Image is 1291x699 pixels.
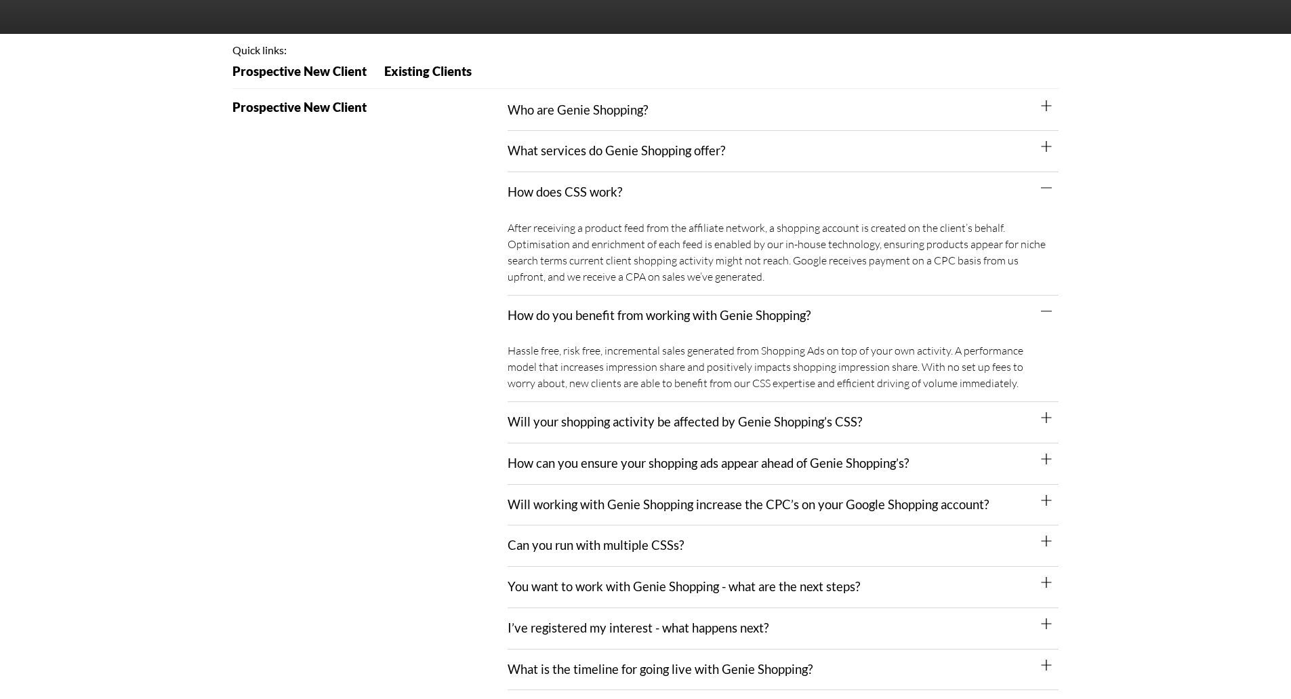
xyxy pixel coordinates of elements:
a: I’ve registered my interest - what happens next? [508,620,769,635]
div: What is the timeline for going live with Genie Shopping? [508,650,1059,691]
a: What is the timeline for going live with Genie Shopping? [508,662,813,677]
div: You want to work with Genie Shopping - what are the next steps? [508,567,1059,608]
div: I’ve registered my interest - what happens next? [508,608,1059,650]
div: Who are Genie Shopping? [508,90,1059,132]
span: Existing Clients [384,65,472,78]
a: Who are Genie Shopping? [508,102,648,117]
div: What services do Genie Shopping offer? [508,131,1059,172]
a: Will your shopping activity be affected by Genie Shopping’s CSS? [508,414,862,429]
div: Will your shopping activity be affected by Genie Shopping’s CSS? [508,402,1059,443]
a: Can you run with multiple CSSs? [508,538,684,553]
div: How do you benefit from working with Genie Shopping? [508,336,1059,402]
div: How does CSS work? [508,213,1059,296]
div: How does CSS work? [508,172,1059,213]
a: Will working with Genie Shopping increase the CPC’s on your Google Shopping account? [508,497,989,512]
a: You want to work with Genie Shopping - what are the next steps? [508,579,860,594]
a: How does CSS work? [508,184,622,199]
div: Will working with Genie Shopping increase the CPC’s on your Google Shopping account? [508,485,1059,526]
a: Prospective New Client [232,65,375,87]
div: Can you run with multiple CSSs? [508,525,1059,567]
div: How can you ensure your shopping ads appear ahead of Genie Shopping’s? [508,443,1059,485]
h4: Quick links: [232,45,1059,56]
h2: Prospective New Client [232,101,508,114]
a: What services do Genie Shopping offer? [508,143,725,158]
span: Prospective New Client [232,65,367,78]
a: How can you ensure your shopping ads appear ahead of Genie Shopping’s? [508,456,909,471]
div: How do you benefit from working with Genie Shopping? [508,296,1059,336]
a: How do you benefit from working with Genie Shopping? [508,308,811,323]
a: Existing Clients [375,65,480,87]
